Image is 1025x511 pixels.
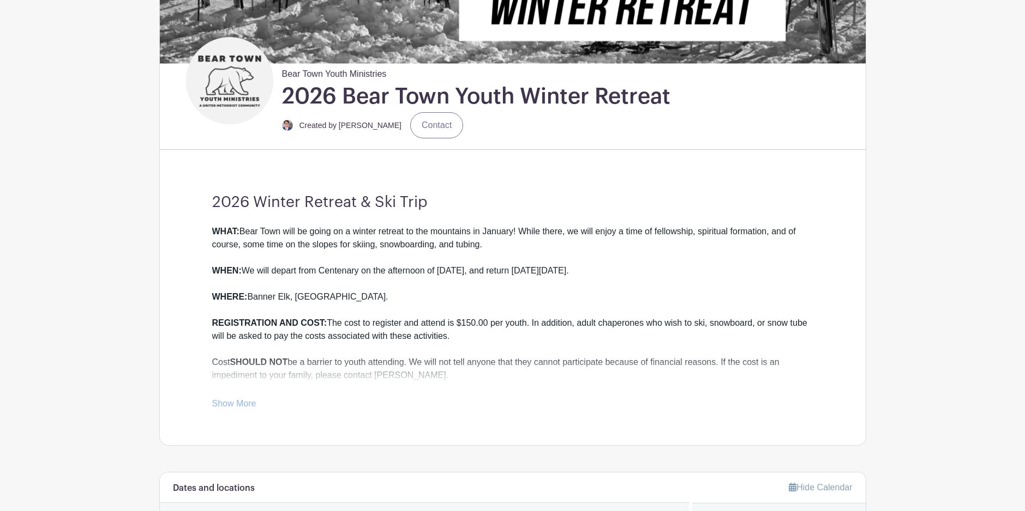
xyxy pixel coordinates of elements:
img: T.%20Moore%20Headshot%202024.jpg [282,120,293,131]
div: The cost to register and attend is $150.00 per youth. In addition, adult chaperones who wish to s... [212,317,813,356]
div: Banner Elk, [GEOGRAPHIC_DATA]. [212,290,813,317]
a: Hide Calendar [789,483,852,492]
div: Cost be a barrier to youth attending. We will not tell anyone that they cannot participate becaus... [212,356,813,395]
h1: 2026 Bear Town Youth Winter Retreat [282,83,670,110]
strong: WHEN: [212,266,242,275]
a: Contact [410,112,463,138]
span: Bear Town Youth Ministries [282,63,387,81]
strong: WHERE: [212,292,248,301]
a: Show More [212,399,256,412]
div: Bear Town will be going on a winter retreat to the mountains in January! While there, we will enj... [212,225,813,264]
strong: WHAT: [212,227,239,236]
strong: REGISTRATION AND COST: [212,318,327,327]
h6: Dates and locations [173,483,255,494]
div: We will depart from Centenary on the afternoon of [DATE], and return [DATE][DATE]. [212,264,813,290]
img: Bear%20Town%20Youth%20Ministries%20Logo.png [189,40,271,121]
strong: SHOULD NOT [230,357,287,367]
small: Created by [PERSON_NAME] [299,121,402,130]
h3: 2026 Winter Retreat & Ski Trip [212,193,813,212]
